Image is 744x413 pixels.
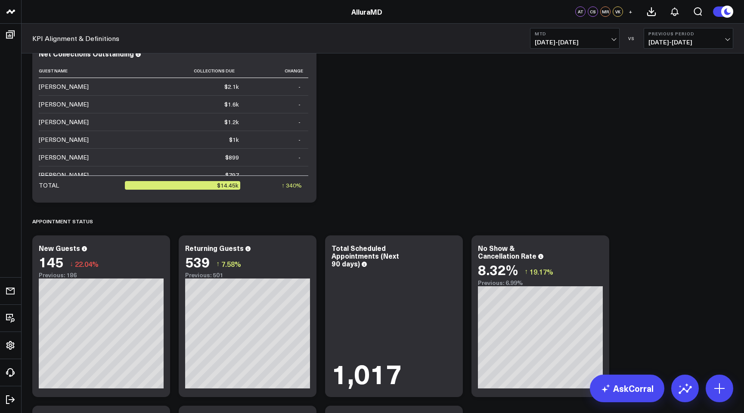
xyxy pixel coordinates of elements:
[298,82,301,91] div: -
[229,135,239,144] div: $1k
[224,82,239,91] div: $2.1k
[224,100,239,109] div: $1.6k
[524,266,528,277] span: ↑
[75,259,99,269] span: 22.04%
[625,6,635,17] button: +
[282,181,302,190] div: ↑ 340%
[575,6,586,17] div: AT
[298,171,301,179] div: -
[39,254,63,269] div: 145
[39,135,89,144] div: [PERSON_NAME]
[39,49,134,58] div: Net Collections Outstanding
[39,100,89,109] div: [PERSON_NAME]
[39,153,89,162] div: [PERSON_NAME]
[332,243,399,268] div: Total Scheduled Appointments (Next 90 days)
[125,181,240,190] div: $14.45k
[298,135,301,144] div: -
[629,9,632,15] span: +
[478,262,518,277] div: 8.32%
[39,181,59,190] div: TOTAL
[32,211,93,231] div: APPOINTMENT STATUS
[613,6,623,17] div: VK
[624,36,639,41] div: VS
[478,243,536,260] div: No Show & Cancellation Rate
[185,272,310,278] div: Previous: 501
[478,279,603,286] div: Previous: 6.99%
[648,39,728,46] span: [DATE] - [DATE]
[39,272,164,278] div: Previous: 186
[39,243,80,253] div: New Guests
[600,6,611,17] div: MR
[39,82,89,91] div: [PERSON_NAME]
[39,171,89,179] div: [PERSON_NAME]
[225,153,239,162] div: $899
[216,258,220,269] span: ↑
[125,64,247,78] th: Collections Due
[332,360,402,386] div: 1,017
[221,259,241,269] span: 7.58%
[247,64,308,78] th: Change
[588,6,598,17] div: CS
[32,34,119,43] a: KPI Alignment & Definitions
[298,118,301,126] div: -
[224,118,239,126] div: $1.2k
[225,171,239,179] div: $797
[535,39,615,46] span: [DATE] - [DATE]
[298,100,301,109] div: -
[530,28,620,49] button: MTD[DATE]-[DATE]
[298,153,301,162] div: -
[590,375,664,402] a: AskCorral
[185,254,210,269] div: 539
[644,28,733,49] button: Previous Period[DATE]-[DATE]
[39,64,125,78] th: Guest Name
[530,267,553,276] span: 19.17%
[39,118,89,126] div: [PERSON_NAME]
[648,31,728,36] b: Previous Period
[185,243,244,253] div: Returning Guests
[535,31,615,36] b: MTD
[70,258,73,269] span: ↓
[351,7,382,16] a: AlluraMD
